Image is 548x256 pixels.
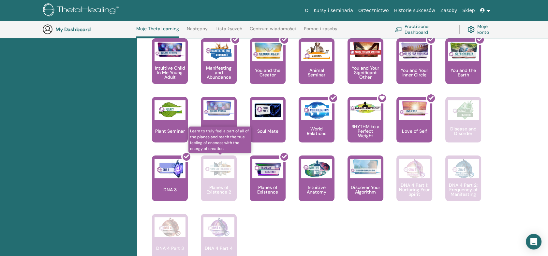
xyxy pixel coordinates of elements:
[396,155,432,214] a: DNA 4 Part 1: Nurturing Your Spirit DNA 4 Part 1: Nurturing Your Spirit
[299,97,334,155] a: World Relations World Relations
[399,42,430,59] img: You and Your Inner Circle
[299,68,334,77] p: Animal Seminar
[350,100,381,115] img: RHYTHM to a Perfect Weight
[153,129,187,133] p: Plant Seminar
[201,66,237,79] p: Manifesting and Abundance
[445,183,481,196] p: DNA 4 Part 2: Frequency of Manifesting
[215,26,242,36] a: Lista życzeń
[526,234,541,249] div: Open Intercom Messenger
[460,5,477,17] a: Sklep
[187,26,208,36] a: Następny
[301,100,332,120] img: World Relations
[55,26,121,33] h3: My Dashboard
[152,97,188,155] a: Plant Seminar Plant Seminar
[445,97,481,155] a: Disease and Disorder Disease and Disorder
[445,38,481,97] a: You and the Earth You and the Earth
[252,100,283,120] img: Soul Mate
[348,97,383,155] a: RHYTHM to a Perfect Weight RHYTHM to a Perfect Weight
[203,159,234,178] img: Planes of Existence 2
[252,42,283,60] img: You and the Creator
[445,155,481,214] a: DNA 4 Part 2: Frequency of Manifesting DNA 4 Part 2: Frequency of Manifesting
[445,68,481,77] p: You and the Earth
[155,159,185,178] img: DNA 3
[252,159,283,178] img: Planes of Existence
[356,5,392,17] a: Orzecznictwo
[438,5,460,17] a: Zasoby
[155,42,185,58] img: Intuitive Child In Me Young Adult
[250,97,286,155] a: Soul Mate Soul Mate
[43,3,121,18] img: logo.png
[350,159,381,175] img: Discover Your Algorithm
[396,97,432,155] a: Love of Self Love of Self
[395,27,402,32] img: chalkboard-teacher.svg
[250,68,286,77] p: You and the Creator
[399,129,430,133] p: Love of Self
[301,159,332,178] img: Intuitive Anatomy
[395,22,451,36] a: Practitioner Dashboard
[392,5,438,17] a: Historie sukcesów
[448,42,479,59] img: You and the Earth
[445,127,481,136] p: Disease and Disorder
[348,155,383,214] a: Discover Your Algorithm Discover Your Algorithm
[250,38,286,97] a: You and the Creator You and the Creator
[155,217,185,237] img: DNA 4 Part 3
[301,42,332,61] img: Animal Seminar
[304,26,337,36] a: Pomoc i zasoby
[250,185,286,194] p: Planes of Existence
[154,246,186,250] p: DNA 4 Part 3
[348,185,383,194] p: Discover Your Algorithm
[299,38,334,97] a: Animal Seminar Animal Seminar
[255,129,281,133] p: Soul Mate
[399,159,430,178] img: DNA 4 Part 1: Nurturing Your Spirit
[201,185,237,194] p: Planes of Existence 2
[350,42,381,58] img: You and Your Significant Other
[250,26,296,36] a: Centrum wiadomości
[396,68,432,77] p: You and Your Inner Circle
[201,155,237,214] a: Learn to truly feel a part of all of the planes and reach the true feeling of oneness with the en...
[201,97,237,155] a: Intuitive Child In Me Kids Intuitive Child In Me Kids
[136,26,179,38] a: Moje ThetaLearning
[203,100,234,116] img: Intuitive Child In Me Kids
[42,24,53,34] img: generic-user-icon.jpg
[299,127,334,136] p: World Relations
[396,183,432,196] p: DNA 4 Part 1: Nurturing Your Spirit
[250,155,286,214] a: Planes of Existence Planes of Existence
[467,24,475,35] img: cog.svg
[448,159,479,178] img: DNA 4 Part 2: Frequency of Manifesting
[299,185,334,194] p: Intuitive Anatomy
[348,124,383,138] p: RHYTHM to a Perfect Weight
[311,5,356,17] a: Kursy i seminaria
[152,66,188,79] p: Intuitive Child In Me Young Adult
[201,38,237,97] a: Manifesting and Abundance Manifesting and Abundance
[202,246,235,250] p: DNA 4 Part 4
[203,217,234,237] img: DNA 4 Part 4
[152,155,188,214] a: DNA 3 DNA 3
[203,42,234,61] img: Manifesting and Abundance
[155,100,185,120] img: Plant Seminar
[467,22,499,36] a: Moje konto
[396,38,432,97] a: You and Your Inner Circle You and Your Inner Circle
[299,155,334,214] a: Intuitive Anatomy Intuitive Anatomy
[448,100,479,120] img: Disease and Disorder
[152,38,188,97] a: Intuitive Child In Me Young Adult Intuitive Child In Me Young Adult
[188,127,251,153] span: Learn to truly feel a part of all of the planes and reach the true feeling of oneness with the en...
[348,66,383,79] p: You and Your Significant Other
[348,38,383,97] a: You and Your Significant Other You and Your Significant Other
[302,5,311,17] a: O
[399,100,430,116] img: Love of Self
